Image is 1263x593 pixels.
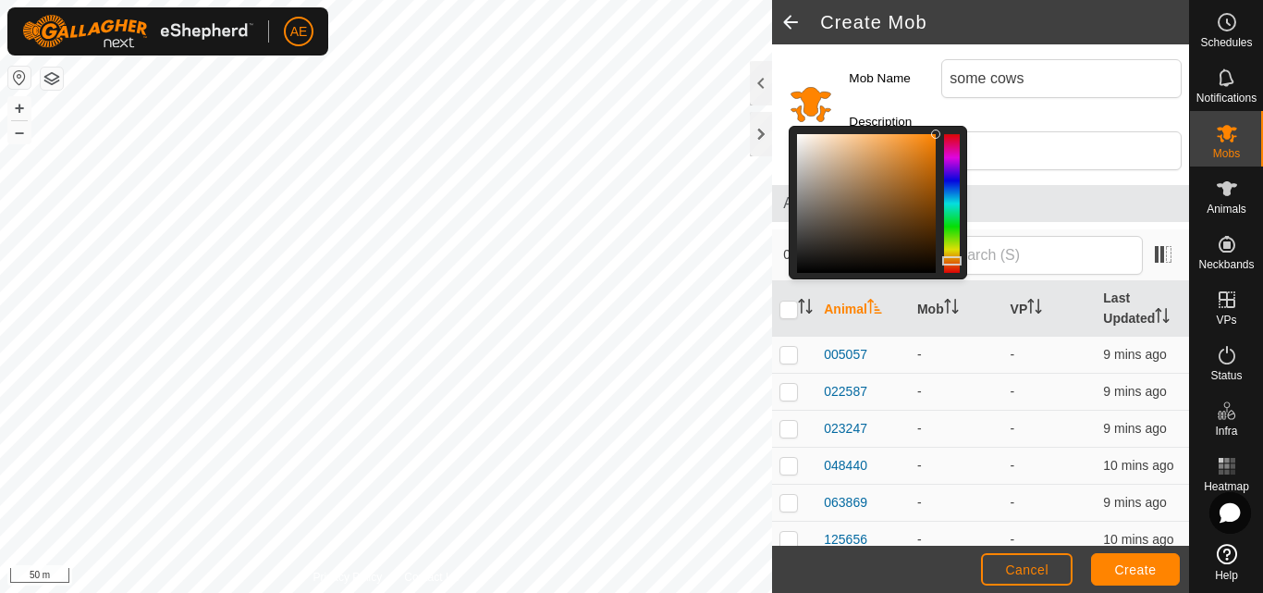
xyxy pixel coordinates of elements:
span: Mobs [1213,148,1240,159]
h2: Create Mob [820,11,1189,33]
app-display-virtual-paddock-transition: - [1011,532,1015,547]
p-sorticon: Activate to sort [1155,311,1170,326]
span: Animals [783,192,1178,215]
span: 0 selected of 64 [783,245,918,265]
span: 125656 [824,530,867,550]
app-display-virtual-paddock-transition: - [1011,347,1015,362]
label: Mob Name [849,59,941,98]
span: 048440 [824,456,867,476]
div: - [917,419,996,439]
app-display-virtual-paddock-transition: - [1011,384,1015,399]
span: 005057 [824,345,867,364]
input: Search (S) [919,236,1143,275]
app-display-virtual-paddock-transition: - [1011,421,1015,436]
span: 13 Aug 2025, 4:05 pm [1103,421,1166,436]
button: Map Layers [41,68,63,90]
th: Animal [816,281,910,337]
button: – [8,121,31,143]
span: 13 Aug 2025, 4:05 pm [1103,532,1173,547]
app-display-virtual-paddock-transition: - [1011,458,1015,473]
div: - [917,493,996,513]
button: Reset Map [8,67,31,89]
span: 13 Aug 2025, 4:05 pm [1103,384,1166,399]
span: VPs [1216,315,1236,326]
span: Infra [1215,426,1237,437]
span: 13 Aug 2025, 4:05 pm [1103,495,1166,510]
th: VP [1003,281,1097,337]
span: 13 Aug 2025, 4:05 pm [1103,458,1173,473]
label: Description [849,113,941,131]
a: Help [1190,537,1263,588]
span: Schedules [1200,37,1252,48]
span: Help [1215,570,1238,581]
p-sorticon: Activate to sort [867,302,882,316]
span: 063869 [824,493,867,513]
span: Create [1115,562,1157,577]
div: - [917,345,996,364]
p-sorticon: Activate to sort [798,302,813,316]
button: Cancel [981,553,1073,586]
button: + [8,97,31,119]
th: Last Updated [1096,281,1189,337]
a: Privacy Policy [313,569,383,586]
span: Status [1210,370,1242,381]
img: Gallagher Logo [22,15,253,48]
button: Create [1091,553,1180,586]
span: 13 Aug 2025, 4:05 pm [1103,347,1166,362]
span: Animals [1207,204,1246,215]
div: - [917,382,996,402]
p-sorticon: Activate to sort [944,302,959,316]
div: - [917,456,996,476]
span: Notifications [1196,93,1257,104]
a: Contact Us [404,569,459,586]
span: Cancel [1005,562,1048,577]
app-display-virtual-paddock-transition: - [1011,495,1015,510]
span: Neckbands [1198,259,1254,270]
span: Heatmap [1204,481,1249,492]
p-sorticon: Activate to sort [1027,302,1042,316]
span: AE [290,22,308,42]
span: 022587 [824,382,867,402]
div: - [917,530,996,550]
th: Mob [910,281,1003,337]
span: 023247 [824,419,867,439]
